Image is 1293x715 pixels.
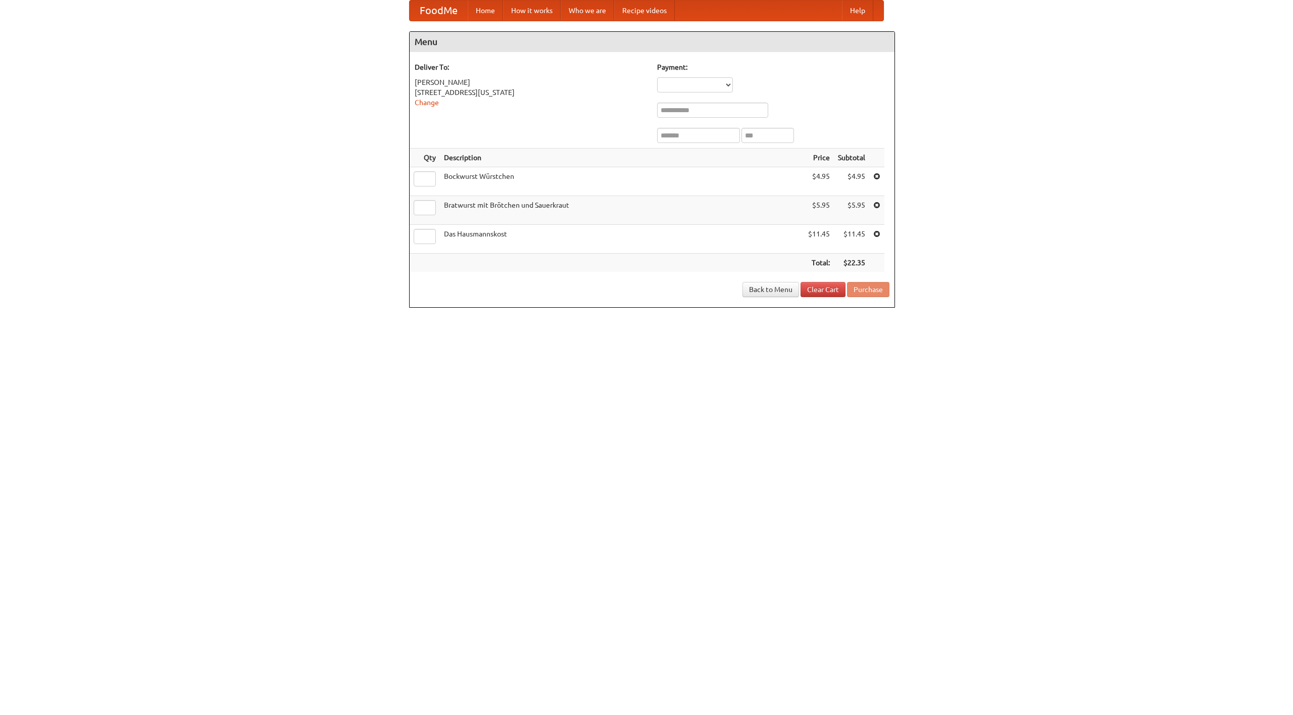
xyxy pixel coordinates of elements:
[847,282,889,297] button: Purchase
[410,1,468,21] a: FoodMe
[440,167,804,196] td: Bockwurst Würstchen
[804,254,834,272] th: Total:
[468,1,503,21] a: Home
[503,1,561,21] a: How it works
[804,196,834,225] td: $5.95
[804,149,834,167] th: Price
[834,149,869,167] th: Subtotal
[834,254,869,272] th: $22.35
[804,225,834,254] td: $11.45
[834,196,869,225] td: $5.95
[561,1,614,21] a: Who we are
[410,149,440,167] th: Qty
[834,167,869,196] td: $4.95
[415,99,439,107] a: Change
[657,62,889,72] h5: Payment:
[742,282,799,297] a: Back to Menu
[614,1,675,21] a: Recipe videos
[410,32,894,52] h4: Menu
[801,282,846,297] a: Clear Cart
[415,87,647,98] div: [STREET_ADDRESS][US_STATE]
[842,1,873,21] a: Help
[415,62,647,72] h5: Deliver To:
[804,167,834,196] td: $4.95
[440,196,804,225] td: Bratwurst mit Brötchen und Sauerkraut
[440,149,804,167] th: Description
[834,225,869,254] td: $11.45
[440,225,804,254] td: Das Hausmannskost
[415,77,647,87] div: [PERSON_NAME]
